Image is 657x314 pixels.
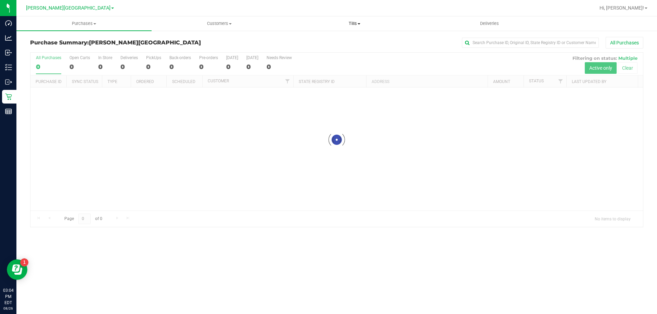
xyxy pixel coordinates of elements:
[287,21,422,27] span: Tills
[606,37,643,49] button: All Purchases
[3,306,13,311] p: 08/26
[462,38,599,48] input: Search Purchase ID, Original ID, State Registry ID or Customer Name...
[422,16,557,31] a: Deliveries
[20,258,28,267] iframe: Resource center unread badge
[3,287,13,306] p: 03:04 PM EDT
[16,16,152,31] a: Purchases
[5,64,12,71] inline-svg: Inventory
[600,5,644,11] span: Hi, [PERSON_NAME]!
[5,20,12,27] inline-svg: Dashboard
[16,21,152,27] span: Purchases
[89,39,201,46] span: [PERSON_NAME][GEOGRAPHIC_DATA]
[152,16,287,31] a: Customers
[5,49,12,56] inline-svg: Inbound
[7,259,27,280] iframe: Resource center
[5,79,12,85] inline-svg: Outbound
[5,108,12,115] inline-svg: Reports
[287,16,422,31] a: Tills
[26,5,111,11] span: [PERSON_NAME][GEOGRAPHIC_DATA]
[30,40,234,46] h3: Purchase Summary:
[471,21,508,27] span: Deliveries
[5,35,12,41] inline-svg: Analytics
[152,21,286,27] span: Customers
[5,93,12,100] inline-svg: Retail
